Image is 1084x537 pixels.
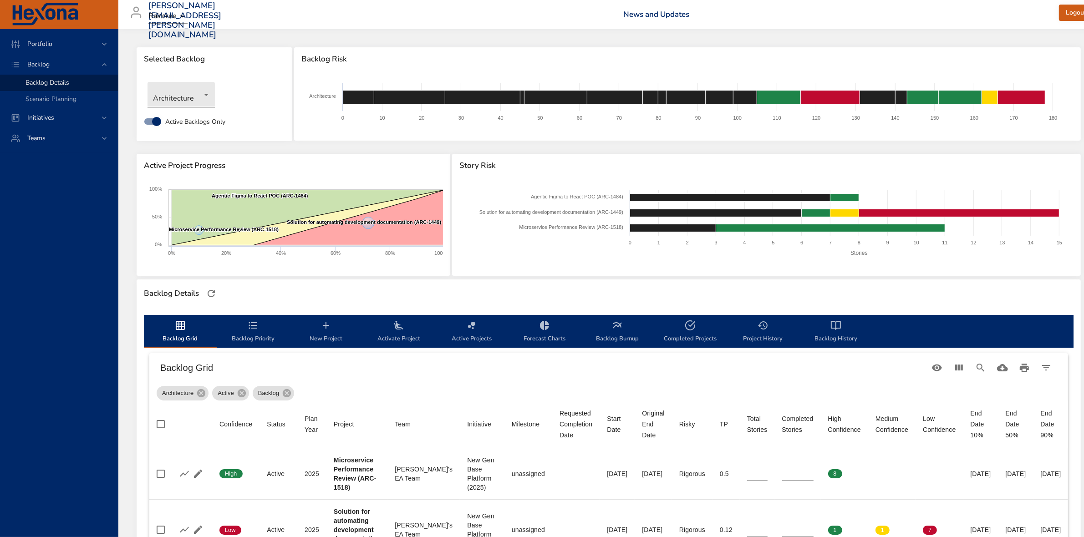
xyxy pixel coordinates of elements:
text: 7 [829,240,832,245]
div: 2025 [305,469,319,478]
text: 40 [498,115,504,121]
text: 140 [891,115,900,121]
text: 0% [168,250,175,256]
div: Sort [267,419,285,430]
button: Search [970,357,992,379]
div: New Gen Base Platform (2025) [467,456,497,492]
div: Sort [607,413,627,435]
button: Refresh Page [204,287,218,300]
text: 60 [577,115,582,121]
text: 110 [773,115,781,121]
span: Project [334,419,380,430]
div: Sort [679,419,695,430]
button: Edit Project Details [191,467,205,481]
div: TP [720,419,728,430]
span: Plan Year [305,413,319,435]
text: 180 [1049,115,1058,121]
span: Initiative [467,419,497,430]
span: 1 [828,526,842,534]
span: Portfolio [20,40,60,48]
div: Medium Confidence [875,413,908,435]
div: End Date 50% [1006,408,1026,441]
div: Sort [828,413,861,435]
text: 100% [434,250,447,256]
text: Stories [850,250,867,256]
text: Architecture [310,93,336,99]
text: 60% [331,250,341,256]
span: 0 [923,470,937,478]
div: Sort [560,408,592,441]
div: Sort [923,413,956,435]
span: Confidence [219,419,252,430]
text: Agentic Figma to React POC (ARC-1484) [212,193,308,198]
div: Sort [395,419,411,430]
span: High [219,470,243,478]
span: Scenario Planning [25,95,76,103]
div: [DATE] [1006,525,1026,534]
text: 15 [1057,240,1062,245]
div: Sort [219,419,252,430]
span: Backlog [253,389,285,398]
span: 8 [828,470,842,478]
div: [DATE] [1041,525,1061,534]
text: 150 [931,115,939,121]
div: Table Toolbar [149,353,1068,382]
div: Active [267,469,290,478]
text: Solution for automating development documentation (ARC-1449) [479,209,623,215]
span: Forecast Charts [514,320,575,344]
text: 6 [800,240,803,245]
button: View Columns [948,357,970,379]
div: Low Confidence [923,413,956,435]
div: Status [267,419,285,430]
text: Solution for automating development documentation (ARC-1449) [287,219,442,225]
span: TP [720,419,733,430]
span: Backlog Priority [222,320,284,344]
span: Status [267,419,290,430]
text: 12 [971,240,976,245]
span: Backlog Grid [149,320,211,344]
div: Sort [334,419,354,430]
span: Start Date [607,413,627,435]
text: 30 [458,115,464,121]
text: 10 [380,115,385,121]
span: Original End Date [642,408,664,441]
div: Sort [720,419,728,430]
div: [DATE] [607,525,627,534]
span: Active Backlogs Only [165,117,225,127]
div: Total Stories [747,413,768,435]
div: Sort [512,419,539,430]
div: [DATE] [642,469,664,478]
div: Rigorous [679,469,705,478]
text: 120 [812,115,820,121]
div: Raintree [148,9,188,24]
span: Active Project Progress [144,161,443,170]
span: New Project [295,320,357,344]
button: Edit Project Details [191,523,205,537]
span: 7 [923,526,937,534]
div: [DATE] [1006,469,1026,478]
div: High Confidence [828,413,861,435]
span: 0 [875,470,890,478]
div: Active [212,386,249,400]
text: 0% [155,242,162,247]
text: 3 [714,240,717,245]
text: 14 [1028,240,1033,245]
div: 2025 [305,525,319,534]
span: Initiatives [20,113,61,122]
div: Architecture [157,386,209,400]
text: 1 [657,240,660,245]
div: Active [267,525,290,534]
div: Requested Completion Date [560,408,592,441]
span: Activate Project [368,320,430,344]
text: 170 [1010,115,1018,121]
div: Risky [679,419,695,430]
div: Sort [747,413,768,435]
span: Story Risk [459,161,1074,170]
div: [DATE] [1041,469,1061,478]
span: Backlog Burnup [586,320,648,344]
